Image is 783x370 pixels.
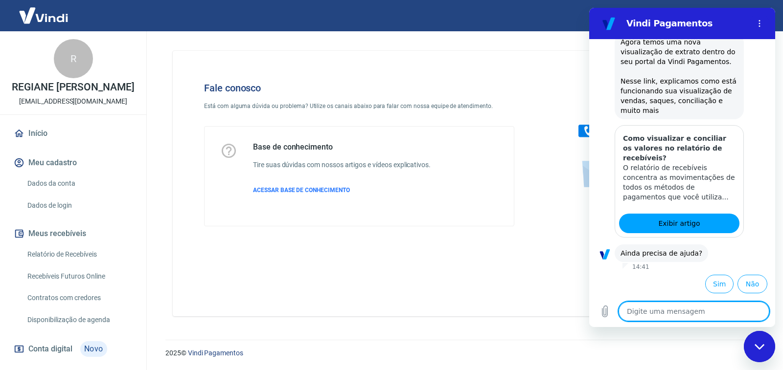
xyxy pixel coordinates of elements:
iframe: Janela de mensagens [589,8,775,327]
h6: Tire suas dúvidas com nossos artigos e vídeos explicativos. [253,160,431,170]
a: Vindi Pagamentos [188,349,243,357]
button: Meu cadastro [12,152,135,174]
a: Início [12,123,135,144]
span: Novo [80,341,107,357]
img: Fale conosco [559,66,708,197]
a: Dados da conta [23,174,135,194]
a: Dados de login [23,196,135,216]
button: Sair [736,7,771,25]
img: Vindi [12,0,75,30]
a: Contratos com credores [23,288,135,308]
div: R [54,39,93,78]
p: 2025 © [165,348,760,358]
a: Relatório de Recebíveis [23,244,135,264]
h5: Base de conhecimento [253,142,431,152]
a: Conta digitalNovo [12,337,135,361]
span: ACESSAR BASE DE CONHECIMENTO [253,187,350,194]
p: REGIANE [PERSON_NAME] [12,82,135,92]
a: ACESSAR BASE DE CONHECIMENTO [253,186,431,195]
iframe: Botão para abrir a janela de mensagens, conversa em andamento [744,331,775,362]
p: Está com alguma dúvida ou problema? Utilize os canais abaixo para falar com nossa equipe de atend... [204,102,514,110]
h4: Fale conosco [204,82,514,94]
a: Disponibilização de agenda [23,310,135,330]
a: Recebíveis Futuros Online [23,266,135,286]
button: Meus recebíveis [12,223,135,244]
span: Conta digital [28,342,72,356]
p: [EMAIL_ADDRESS][DOMAIN_NAME] [19,96,127,107]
